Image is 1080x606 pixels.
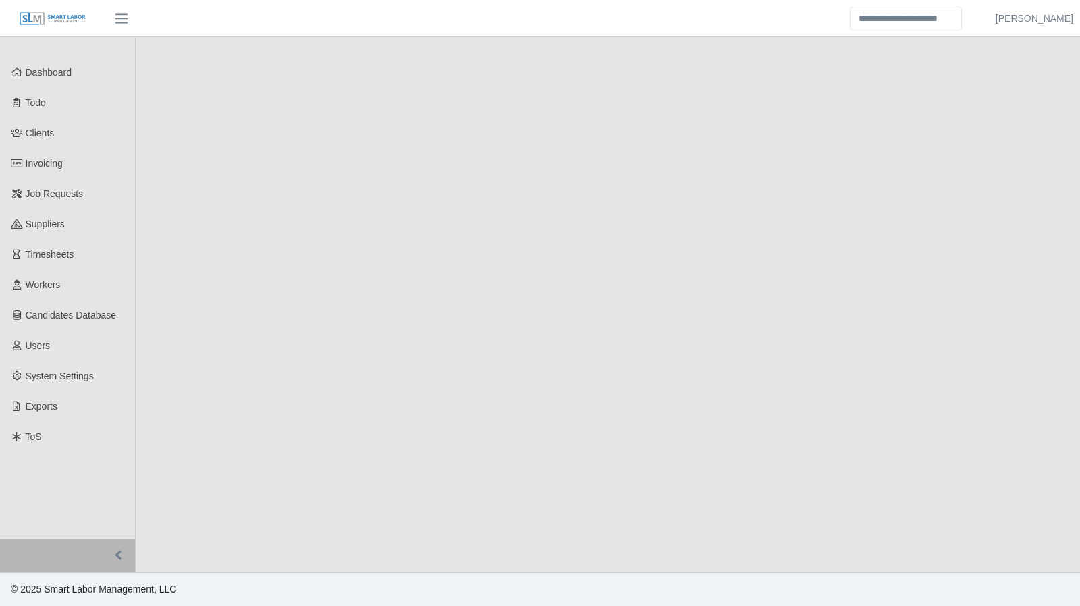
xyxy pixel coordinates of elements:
[850,7,962,30] input: Search
[26,431,42,442] span: ToS
[26,67,72,78] span: Dashboard
[11,584,176,595] span: © 2025 Smart Labor Management, LLC
[26,219,65,229] span: Suppliers
[26,158,63,169] span: Invoicing
[996,11,1073,26] a: [PERSON_NAME]
[26,279,61,290] span: Workers
[26,97,46,108] span: Todo
[26,249,74,260] span: Timesheets
[26,188,84,199] span: Job Requests
[26,401,57,412] span: Exports
[26,370,94,381] span: System Settings
[26,310,117,321] span: Candidates Database
[19,11,86,26] img: SLM Logo
[26,340,51,351] span: Users
[26,128,55,138] span: Clients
